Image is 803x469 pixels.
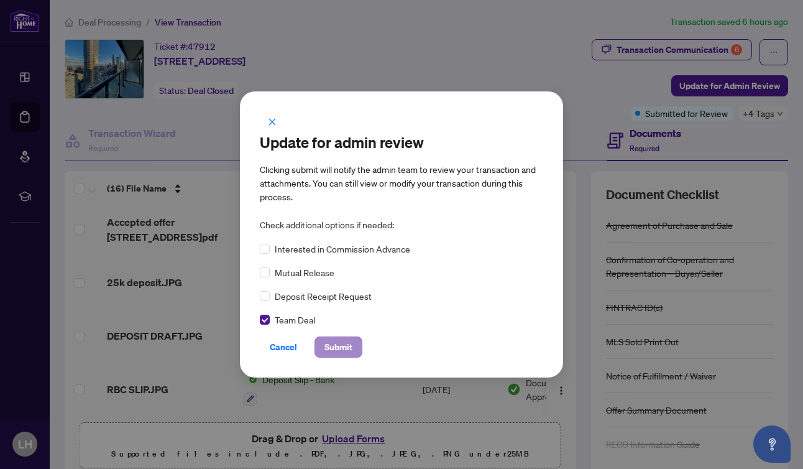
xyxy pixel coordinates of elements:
[270,337,297,357] span: Cancel
[275,313,315,327] span: Team Deal
[275,266,334,279] span: Mutual Release
[260,132,543,152] h2: Update for admin review
[275,289,372,303] span: Deposit Receipt Request
[268,118,277,126] span: close
[260,218,543,232] span: Check additional options if needed:
[260,162,543,203] h5: Clicking submit will notify the admin team to review your transaction and attachments. You can st...
[275,242,410,256] span: Interested in Commission Advance
[314,337,362,358] button: Submit
[324,337,352,357] span: Submit
[260,337,307,358] button: Cancel
[753,425,791,463] button: Open asap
